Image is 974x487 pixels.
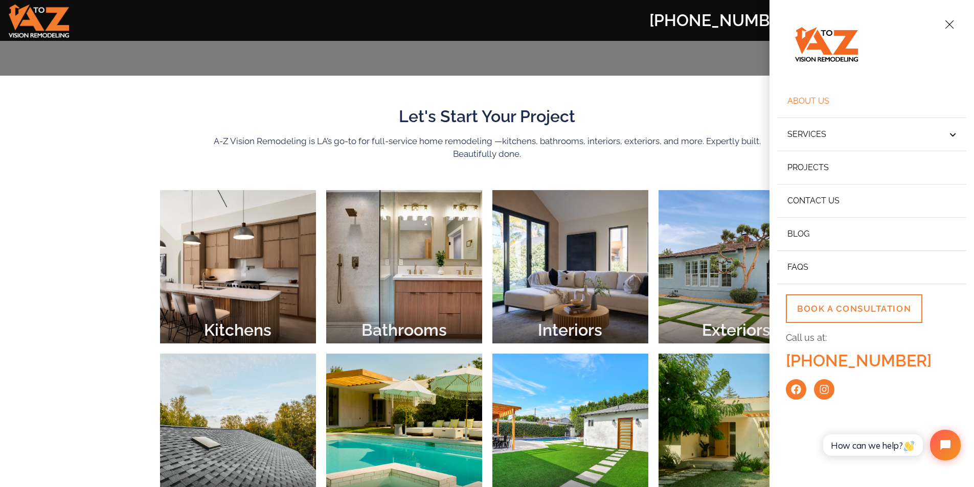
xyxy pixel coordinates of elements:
h2: [PHONE_NUMBER]​ [786,353,958,369]
iframe: Tidio Chat [812,421,969,469]
span: Book a Consultation [797,303,911,314]
a: Projects [777,151,966,184]
a: Blog [777,218,966,251]
h2: Call us at: [786,333,958,342]
a: About Us [777,85,966,118]
a: Contact Us [777,184,966,218]
a: Book a Consultation [786,294,922,323]
a: FAQs [777,251,966,284]
a: Services [777,118,966,151]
